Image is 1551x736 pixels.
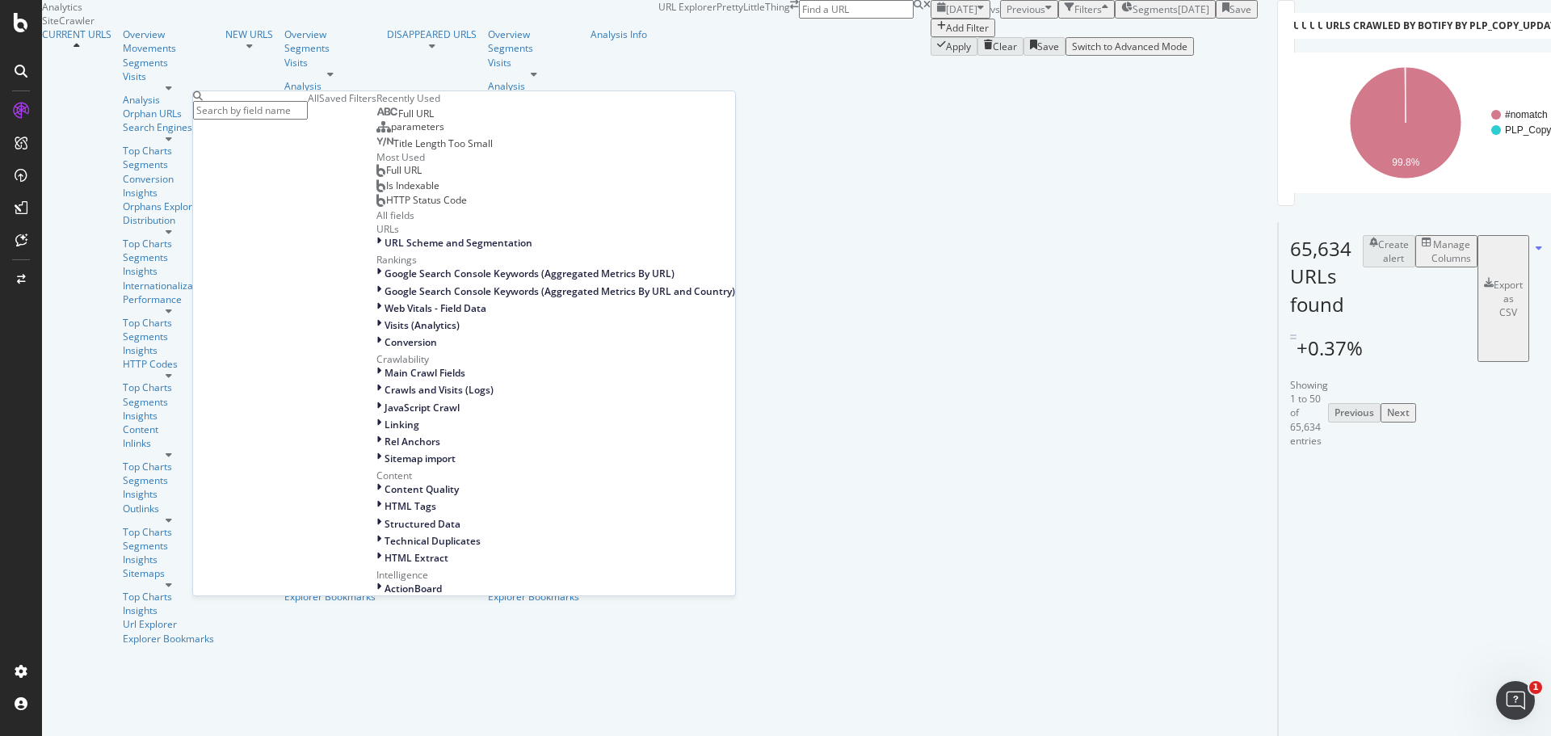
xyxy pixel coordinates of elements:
div: Top Charts [123,144,214,158]
a: Insights [123,264,214,278]
div: All [308,91,319,105]
div: Segments [123,158,214,171]
div: Most Used [376,150,735,164]
a: Analysis [488,79,579,93]
a: Overview [488,27,579,41]
a: Visits [284,56,376,69]
a: Visits [488,56,579,69]
div: Next [1387,406,1410,419]
a: Inlinks [123,436,214,450]
button: Create alert [1363,235,1415,267]
a: Segments [123,250,214,264]
a: Segments [488,41,579,55]
span: HTML Tags [385,499,436,513]
img: Equal [1290,334,1297,339]
div: Create alert [1378,238,1409,265]
span: 1 [1529,681,1542,694]
a: Insights [123,553,214,566]
div: Analysis Info [591,27,647,41]
span: 65,634 URLs found [1290,235,1351,318]
span: vs [990,2,1000,16]
a: Segments [284,41,376,55]
div: CURRENT URLS [42,27,111,41]
a: Top Charts [123,381,214,394]
div: SiteCrawler [42,14,658,27]
div: Clear [993,40,1017,53]
div: Conversion [123,172,214,186]
h4: URLs Crawled By Botify By parameters [1290,13,1525,39]
a: Visits [123,69,214,83]
div: HTTP Codes [123,357,214,371]
span: Conversion [385,335,437,349]
a: Insights [123,409,214,423]
button: Apply [931,37,977,56]
a: Segments [123,473,214,487]
div: Orphans Explorer [123,200,214,213]
div: Explorer Bookmarks [123,632,214,646]
span: URLs Crawled By Botify By robots_txt [1301,19,1507,32]
div: Segments [123,539,214,553]
div: Rankings [376,253,735,267]
div: All fields [376,208,735,222]
span: Title Length Too Small [393,137,493,150]
button: Add Filter [931,19,995,37]
div: Top Charts [123,590,214,604]
div: Save [1229,2,1251,16]
div: Content [376,469,735,482]
div: Overview [123,27,214,41]
svg: A chart. [1290,53,1543,193]
span: Full URL [386,163,422,177]
a: Explorer Bookmarks [284,590,376,604]
svg: A chart. [1298,53,1551,193]
div: Filters [1074,2,1102,16]
span: Visits (Analytics) [385,318,460,332]
a: Segments [123,56,214,69]
a: Insights [123,487,214,501]
div: Analysis [284,79,376,93]
text: 99.8% [1392,157,1419,168]
div: Intelligence [376,568,735,582]
input: Search by field name [193,101,308,120]
div: Previous [1335,406,1374,419]
button: Next [1381,403,1416,422]
a: Explorer Bookmarks [488,590,579,604]
div: Add Filter [946,21,989,35]
span: Google Search Console Keywords (Aggregated Metrics By URL) [385,267,675,280]
div: Top Charts [123,460,214,473]
div: Segments [123,330,214,343]
button: Switch to Advanced Mode [1066,37,1194,56]
div: Url Explorer [123,617,214,631]
a: Top Charts [123,316,214,330]
a: Sitemaps [123,566,214,580]
button: Clear [977,37,1023,56]
a: Orphan URLs [123,107,214,120]
span: Structured Data [385,517,460,531]
span: URLs Crawled By Botify By verbolia [1309,19,1502,32]
span: Previous [1007,2,1045,16]
div: Switch to Advanced Mode [1072,40,1187,53]
button: Previous [1328,403,1381,422]
a: Internationalization [123,279,214,292]
span: Rel Anchors [385,435,440,448]
a: Analysis [123,93,214,107]
button: Manage Columns [1415,235,1477,267]
div: NEW URLS [225,27,273,41]
div: Manage Columns [1431,238,1471,265]
span: URLs Crawled By Botify By pagetype [1318,19,1511,32]
a: Outlinks [123,502,214,515]
div: Movements [123,41,214,55]
div: Performance [123,292,214,306]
